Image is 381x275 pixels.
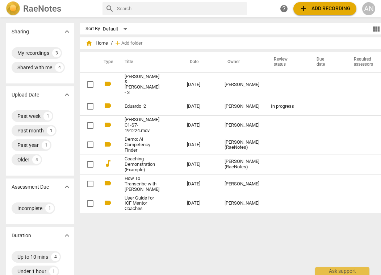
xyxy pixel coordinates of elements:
[225,82,259,87] div: [PERSON_NAME]
[85,40,93,47] span: home
[181,135,219,155] td: [DATE]
[181,97,219,116] td: [DATE]
[12,183,49,191] p: Assessment Due
[51,253,60,261] div: 4
[116,52,181,72] th: Title
[12,28,29,36] p: Sharing
[121,41,142,46] span: Add folder
[105,4,114,13] span: search
[85,26,100,32] div: Sort By
[17,156,29,163] div: Older
[181,52,219,72] th: Date
[6,1,20,16] img: Logo
[299,4,351,13] span: Add recording
[125,176,161,192] a: How To Transcribe with [PERSON_NAME]
[85,40,108,47] span: Home
[52,49,61,57] div: 3
[277,2,290,15] a: Help
[225,181,259,187] div: [PERSON_NAME]
[17,268,46,275] div: Under 1 hour
[104,79,112,88] span: videocam
[63,90,71,99] span: expand_more
[104,120,112,129] span: videocam
[62,89,72,100] button: Show more
[63,27,71,36] span: expand_more
[55,63,64,72] div: 4
[12,232,31,239] p: Duration
[17,64,52,71] div: Shared with me
[103,23,130,35] div: Default
[104,140,112,149] span: videocam
[125,137,161,153] a: Demo: AI Competency Finder
[62,230,72,241] button: Show more
[117,3,244,15] input: Search
[23,4,61,14] h2: RaeNotes
[111,41,113,46] span: /
[280,4,288,13] span: help
[308,52,345,72] th: Due date
[265,52,308,72] th: Review status
[125,196,161,212] a: User Guide for ICF Mentor Coaches
[17,127,44,134] div: Past month
[181,194,219,213] td: [DATE]
[43,112,52,120] div: 1
[225,140,259,151] div: [PERSON_NAME] (RaeNotes)
[362,2,375,15] button: AN
[293,2,356,15] button: Upload
[47,126,55,135] div: 1
[125,74,161,96] a: [PERSON_NAME] & [PERSON_NAME] - 3
[62,26,72,37] button: Show more
[372,25,381,33] span: view_module
[114,40,121,47] span: add
[219,52,265,72] th: Owner
[17,49,49,57] div: My recordings
[299,4,308,13] span: add
[62,181,72,192] button: Show more
[17,253,48,260] div: Up to 10 mins
[63,231,71,240] span: expand_more
[45,204,54,213] div: 1
[104,198,112,207] span: videocam
[181,116,219,135] td: [DATE]
[181,155,219,174] td: [DATE]
[225,201,259,206] div: [PERSON_NAME]
[181,174,219,194] td: [DATE]
[181,72,219,97] td: [DATE]
[17,112,41,120] div: Past week
[17,141,39,149] div: Past year
[271,104,302,109] div: In progress
[104,159,112,168] span: audiotrack
[225,123,259,128] div: [PERSON_NAME]
[104,179,112,188] span: videocam
[225,159,259,170] div: [PERSON_NAME] (RaeNotes)
[315,267,369,275] div: Ask support
[42,141,50,149] div: 1
[32,155,41,164] div: 4
[125,156,161,173] a: Coaching Demonstration (Example)
[225,104,259,109] div: [PERSON_NAME]
[125,117,161,134] a: [PERSON_NAME]-C1-S7-191224.mov
[125,104,161,109] a: Eduardo_2
[17,205,42,212] div: Incomplete
[6,1,97,16] a: LogoRaeNotes
[12,91,39,99] p: Upload Date
[104,101,112,110] span: videocam
[98,52,116,72] th: Type
[63,182,71,191] span: expand_more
